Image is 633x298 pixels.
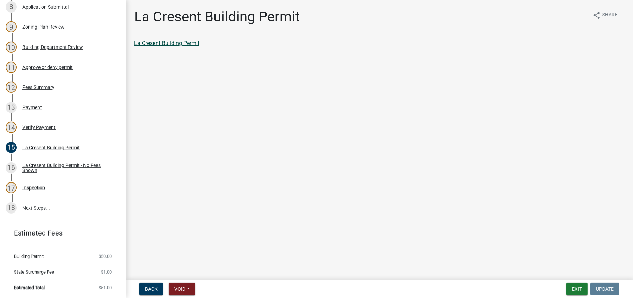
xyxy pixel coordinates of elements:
div: 18 [6,202,17,214]
div: 12 [6,82,17,93]
span: $51.00 [99,285,112,290]
div: 16 [6,162,17,173]
div: 10 [6,42,17,53]
div: La Cresent Building Permit - No Fees Shown [22,163,115,173]
span: Estimated Total [14,285,45,290]
div: Verify Payment [22,125,56,130]
span: State Surcharge Fee [14,270,54,274]
div: 9 [6,21,17,32]
h1: La Cresent Building Permit [134,8,300,25]
a: Estimated Fees [6,226,115,240]
span: Back [145,286,158,292]
span: Void [174,286,185,292]
span: $50.00 [99,254,112,259]
i: share [592,11,601,20]
div: Approve or deny permit [22,65,73,70]
button: shareShare [587,8,623,22]
div: 15 [6,142,17,153]
span: Share [602,11,618,20]
span: $1.00 [101,270,112,274]
div: 11 [6,62,17,73]
a: La Cresent Building Permit [134,40,199,46]
div: Payment [22,105,42,110]
div: Fees Summary [22,85,54,90]
span: Building Permit [14,254,44,259]
button: Update [590,283,619,295]
div: Zoning Plan Review [22,24,65,29]
button: Back [139,283,163,295]
div: Building Department Review [22,45,83,50]
button: Void [169,283,195,295]
div: 8 [6,1,17,13]
div: 14 [6,122,17,133]
span: Update [596,286,614,292]
div: La Cresent Building Permit [22,145,80,150]
button: Exit [566,283,588,295]
div: Inspection [22,185,45,190]
div: 17 [6,182,17,193]
div: 13 [6,102,17,113]
div: Application Submittal [22,5,69,9]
